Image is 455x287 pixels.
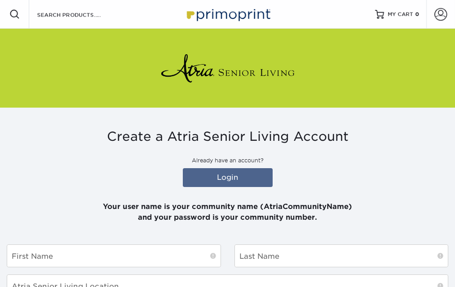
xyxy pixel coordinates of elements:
p: Already have an account? [7,157,448,165]
p: Your user name is your community name (AtriaCommunityName) and your password is your community nu... [7,191,448,223]
h3: Create a Atria Senior Living Account [7,129,448,144]
span: MY CART [388,11,413,18]
img: Atria Senior Living [160,50,295,86]
a: Login [183,168,273,187]
input: SEARCH PRODUCTS..... [36,9,124,20]
span: 0 [415,11,419,17]
img: Primoprint [183,4,273,24]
